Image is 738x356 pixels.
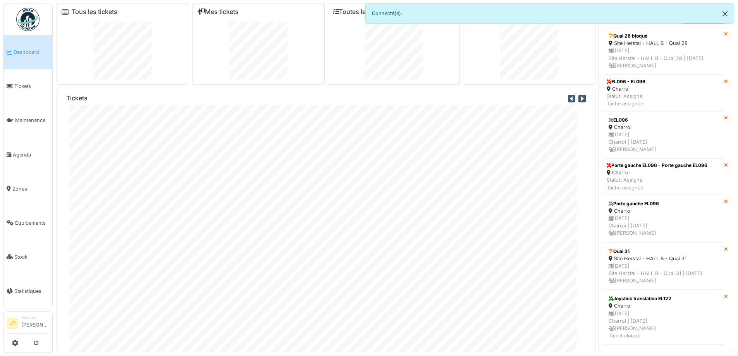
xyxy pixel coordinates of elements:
a: Maintenance [3,103,52,138]
div: [DATE] Charroi | [DATE] [PERSON_NAME] [609,215,719,237]
img: Badge_color-CXgf-gQk.svg [16,8,40,31]
span: Maintenance [15,117,49,124]
div: EL096 - EL096 [607,78,645,85]
li: JT [7,318,18,329]
div: [DATE] Site Herstal - HALL B - Quai 28 | [DATE] [PERSON_NAME] [609,47,719,69]
div: EL096 [609,117,719,124]
a: Quai 28 bloqué Site Herstal - HALL B - Quai 28 [DATE]Site Herstal - HALL B - Quai 28 | [DATE] [PE... [604,27,724,75]
a: Zones [3,172,52,206]
div: Statut: Assigné Tâche assignée [607,176,707,191]
span: Dashboard [14,48,49,56]
a: Porte gauche EL096 Charroi [DATE]Charroi | [DATE] [PERSON_NAME] [604,195,724,242]
div: Quai 28 bloqué [609,33,719,40]
a: Stock [3,240,52,274]
span: Tickets [14,83,49,90]
a: Tickets [3,69,52,103]
a: Tous les tickets [72,8,117,15]
div: Charroi [607,169,707,176]
a: JT Manager[PERSON_NAME] [7,315,49,334]
div: Quai 31 [609,248,719,255]
a: Dashboard [3,35,52,69]
span: Agenda [13,151,49,158]
div: [DATE] Site Herstal - HALL B - Quai 31 | [DATE] [PERSON_NAME] [609,262,719,285]
div: Joystick translation EL122 [609,295,719,302]
span: Stock [14,253,49,261]
div: Charroi [609,124,719,131]
li: [PERSON_NAME] [21,315,49,332]
a: Mes tickets [197,8,239,15]
div: Site Herstal - HALL B - Quai 28 [609,40,719,47]
a: Quai 31 Site Herstal - HALL B - Quai 31 [DATE]Site Herstal - HALL B - Quai 31 | [DATE] [PERSON_NAME] [604,242,724,290]
div: Connecté(e). [365,3,735,24]
div: [DATE] Charroi | [DATE] [PERSON_NAME] [609,131,719,153]
div: [DATE] Charroi | [DATE] [PERSON_NAME] Ticket clotûré [609,310,719,340]
div: Statut: Assigné Tâche assignée [607,93,645,107]
a: EL096 Charroi [DATE]Charroi | [DATE] [PERSON_NAME] [604,111,724,159]
div: Charroi [609,302,719,310]
h6: Tickets [66,95,88,102]
div: Site Herstal - HALL B - Quai 31 [609,255,719,262]
span: Équipements [15,219,49,227]
a: Joystick translation EL122 Charroi [DATE]Charroi | [DATE] [PERSON_NAME]Ticket clotûré [604,290,724,345]
a: EL096 - EL096 Charroi Statut: AssignéTâche assignée [604,75,724,111]
span: Statistiques [14,287,49,295]
div: Porte gauche EL096 - Porte gauche EL096 [607,162,707,169]
button: Close [716,3,734,24]
a: Statistiques [3,274,52,308]
div: Porte gauche EL096 [609,200,719,207]
div: Manager [21,315,49,321]
span: Zones [12,185,49,193]
a: Porte gauche EL096 - Porte gauche EL096 Charroi Statut: AssignéTâche assignée [604,158,724,195]
a: Agenda [3,138,52,172]
div: Charroi [607,85,645,93]
a: Toutes les tâches [333,8,391,15]
div: Charroi [609,207,719,215]
a: Équipements [3,206,52,240]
